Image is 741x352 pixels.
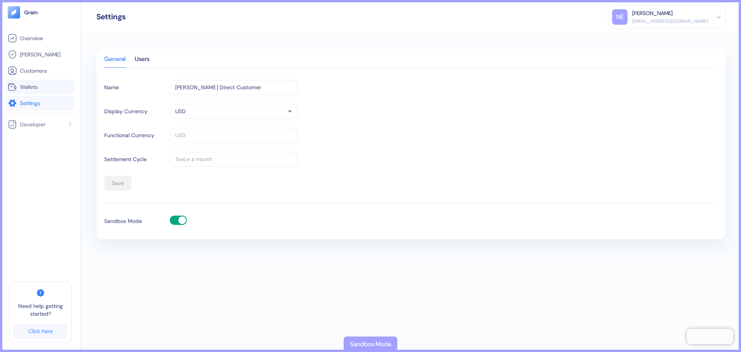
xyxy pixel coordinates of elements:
label: Name [104,83,119,92]
span: Customers [20,67,47,75]
a: Overview [8,34,73,43]
div: USD [170,104,297,119]
a: Click here [14,324,67,338]
div: [PERSON_NAME] [632,9,673,17]
span: Wallets [20,83,38,91]
div: [EMAIL_ADDRESS][DOMAIN_NAME] [632,18,708,25]
span: [PERSON_NAME] [20,51,61,58]
span: Developer [20,121,46,128]
iframe: Chatra live chat [687,329,733,344]
label: Display Currency [104,107,147,116]
span: Need help getting started? [14,302,67,318]
img: logo-tablet-V2.svg [8,6,20,19]
a: [PERSON_NAME] [8,50,73,59]
div: Click here [28,328,53,334]
img: logo [24,10,38,15]
div: Settings [96,13,126,20]
div: Users [135,56,149,67]
label: Sandbox Mode [104,217,142,225]
a: Customers [8,66,73,75]
div: Sandbox Mode [350,340,391,349]
div: General [104,56,125,67]
span: Settings [20,99,40,107]
label: Functional Currency [104,131,154,139]
span: Overview [20,34,43,42]
a: Wallets [8,82,73,92]
div: NE [612,9,628,25]
a: Settings [8,99,73,108]
label: Settlement Cycle [104,155,147,163]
